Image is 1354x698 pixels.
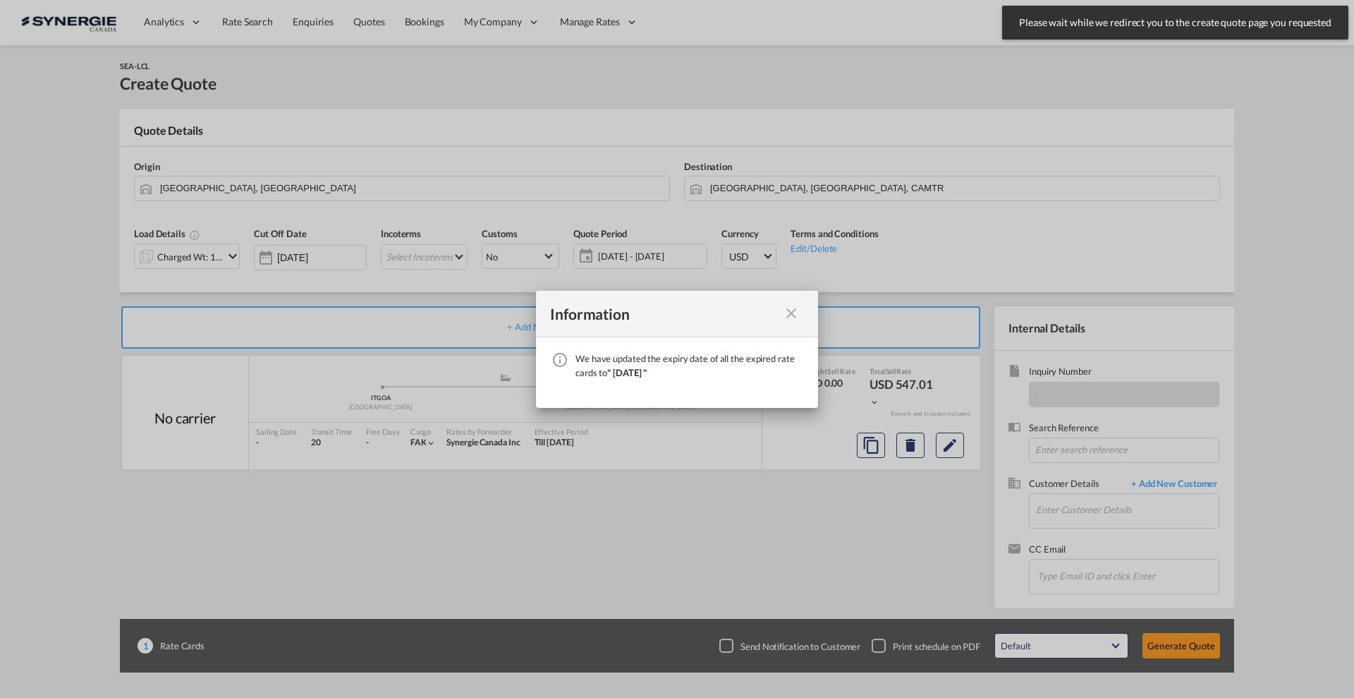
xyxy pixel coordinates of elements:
md-icon: icon-close fg-AAA8AD cursor [783,305,800,322]
div: We have updated the expiry date of all the expired rate cards to [575,351,804,380]
span: " [DATE] " [607,367,647,378]
md-icon: icon-information-outline [551,351,568,368]
span: Please wait while we redirect you to the create quote page you requested [1015,16,1336,30]
md-dialog: We have ... [536,291,818,408]
div: Information [550,305,779,323]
